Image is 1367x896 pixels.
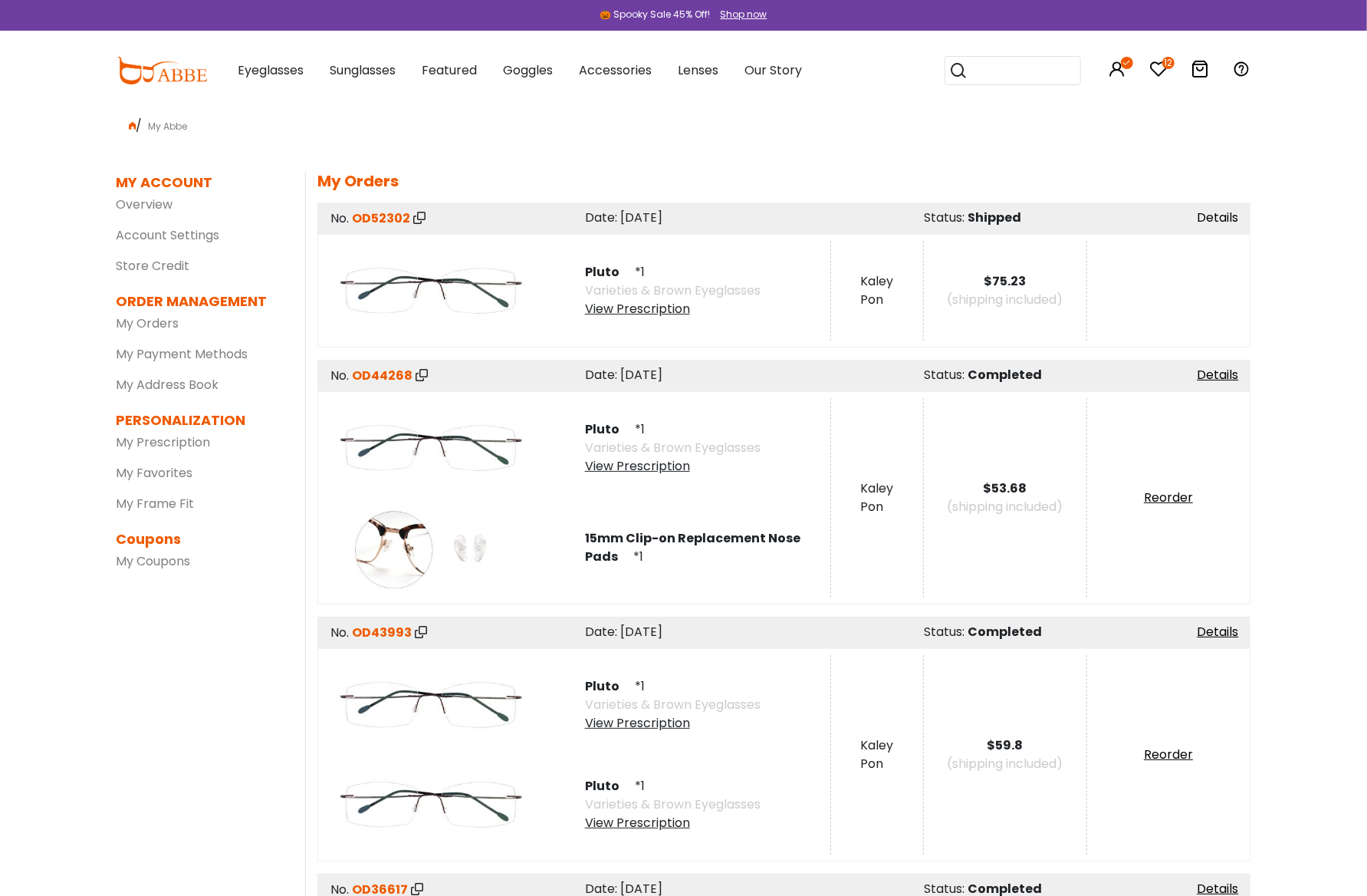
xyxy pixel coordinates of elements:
span: Status: [924,209,964,226]
span: Date: [585,209,617,226]
img: product image [331,241,531,341]
span: Shipped [968,209,1021,226]
i: 12 [1162,57,1175,69]
span: Goggles [503,61,553,79]
a: Reorder [1144,489,1193,506]
div: Pon [860,755,893,773]
img: product image [331,655,531,755]
span: No. [330,624,349,641]
a: My Favorites [117,464,193,482]
span: [DATE] [620,209,662,226]
span: Varieties & Brown Eyeglasses [585,796,761,813]
img: home.png [129,122,136,130]
div: View Prescription [585,457,761,476]
div: / [117,110,1251,135]
span: No. [330,209,349,227]
span: Date: [585,623,617,641]
div: $75.23 [924,272,1086,291]
div: Pon [860,291,893,309]
span: My Abbe [143,120,194,133]
a: My Coupons [117,552,191,570]
span: OD44268 [352,367,412,384]
div: Shop now [721,8,767,21]
div: $53.68 [924,479,1086,498]
span: Accessories [579,61,652,79]
span: No. [330,367,349,384]
span: Pluto [585,263,632,281]
h5: My Orders [317,172,1250,190]
div: $59.8 [924,736,1086,755]
span: Completed [968,366,1042,384]
div: Kaley [860,736,893,755]
a: Reorder [1144,746,1193,763]
div: Kaley [860,479,893,498]
span: Eyeglasses [238,61,304,79]
div: Pon [860,498,893,516]
div: View Prescription [585,814,761,832]
a: My Prescription [117,433,211,451]
span: Pluto [585,677,632,695]
dt: MY ACCOUNT [117,172,213,193]
div: (shipping included) [924,755,1086,773]
span: OD52302 [352,209,410,227]
span: Pluto [585,420,632,438]
span: Status: [924,623,964,641]
span: Sunglasses [330,61,396,79]
div: 🎃 Spooky Sale 45% Off! [600,8,711,21]
a: My Orders [117,315,179,332]
a: 12 [1150,63,1168,81]
img: product image [331,755,531,855]
span: [DATE] [620,623,662,641]
a: Details [1197,366,1238,384]
a: Overview [117,196,173,213]
img: product image [331,398,531,498]
span: 15mm Clip-on Replacement Nose Pads [585,529,800,565]
img: abbeglasses.com [117,57,207,84]
a: My Frame Fit [117,495,195,512]
span: Lenses [678,61,718,79]
a: Details [1197,209,1238,226]
span: Varieties & Brown Eyeglasses [585,439,761,456]
div: Kaley [860,272,893,291]
span: Varieties & Brown Eyeglasses [585,696,761,713]
a: Shop now [713,8,767,21]
a: Store Credit [117,257,190,275]
img: product image [331,498,531,598]
a: My Address Book [117,376,219,394]
dt: PERSONALIZATION [117,410,283,430]
span: Status: [924,366,964,384]
span: OD43993 [352,624,412,641]
div: (shipping included) [924,498,1086,516]
span: Featured [422,61,477,79]
div: View Prescription [585,300,761,318]
a: My Payment Methods [117,345,248,363]
span: Varieties & Brown Eyeglasses [585,282,761,299]
a: Details [1197,623,1238,641]
dt: Coupons [117,529,283,549]
span: Pluto [585,777,632,795]
div: (shipping included) [924,291,1086,309]
span: Our Story [744,61,802,79]
span: Date: [585,366,617,384]
span: [DATE] [620,366,662,384]
dt: ORDER MANAGEMENT [117,291,283,311]
a: Account Settings [117,226,220,244]
span: Completed [968,623,1042,641]
div: View Prescription [585,714,761,733]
